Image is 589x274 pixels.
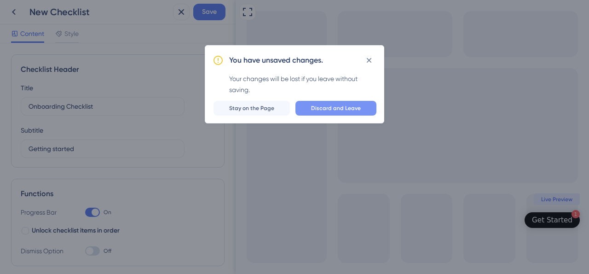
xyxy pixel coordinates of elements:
span: Stay on the Page [229,105,274,112]
div: Your changes will be lost if you leave without saving. [229,73,376,95]
div: Get Started [296,216,337,225]
span: Live Preview [306,196,337,203]
div: 1 [336,210,344,218]
h2: You have unsaved changes. [229,55,323,66]
div: Open Get Started checklist, remaining modules: 1 [289,212,344,228]
span: Discard and Leave [311,105,361,112]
